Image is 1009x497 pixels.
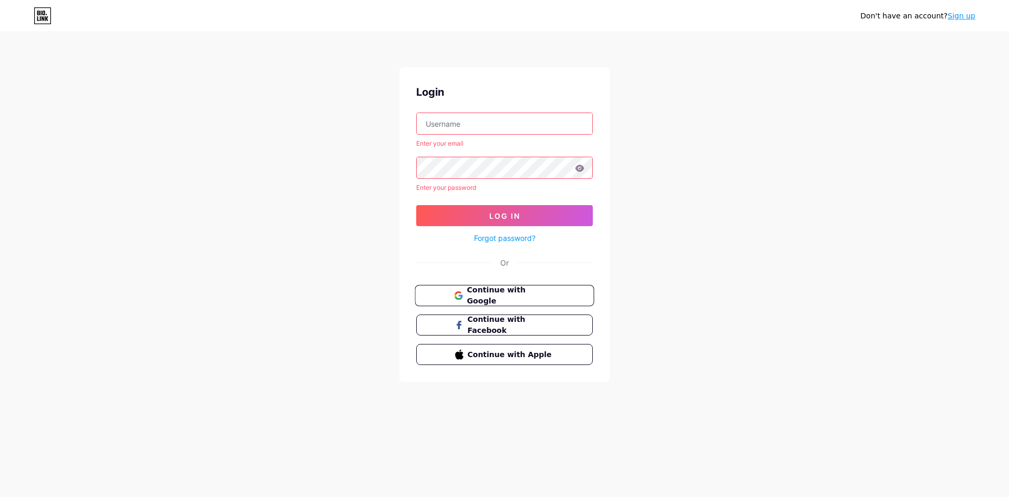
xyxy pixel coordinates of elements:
div: Enter your password [416,183,593,192]
button: Continue with Google [415,285,594,307]
button: Continue with Apple [416,344,593,365]
a: Forgot password? [474,232,536,244]
input: Username [417,113,592,134]
span: Log In [489,211,520,220]
div: Login [416,84,593,100]
span: Continue with Google [467,285,554,307]
button: Log In [416,205,593,226]
div: Or [500,257,509,268]
span: Continue with Apple [468,349,554,360]
a: Sign up [948,12,975,20]
div: Don't have an account? [860,11,975,22]
div: Enter your email [416,139,593,148]
button: Continue with Facebook [416,315,593,336]
a: Continue with Google [416,285,593,306]
span: Continue with Facebook [468,314,554,336]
